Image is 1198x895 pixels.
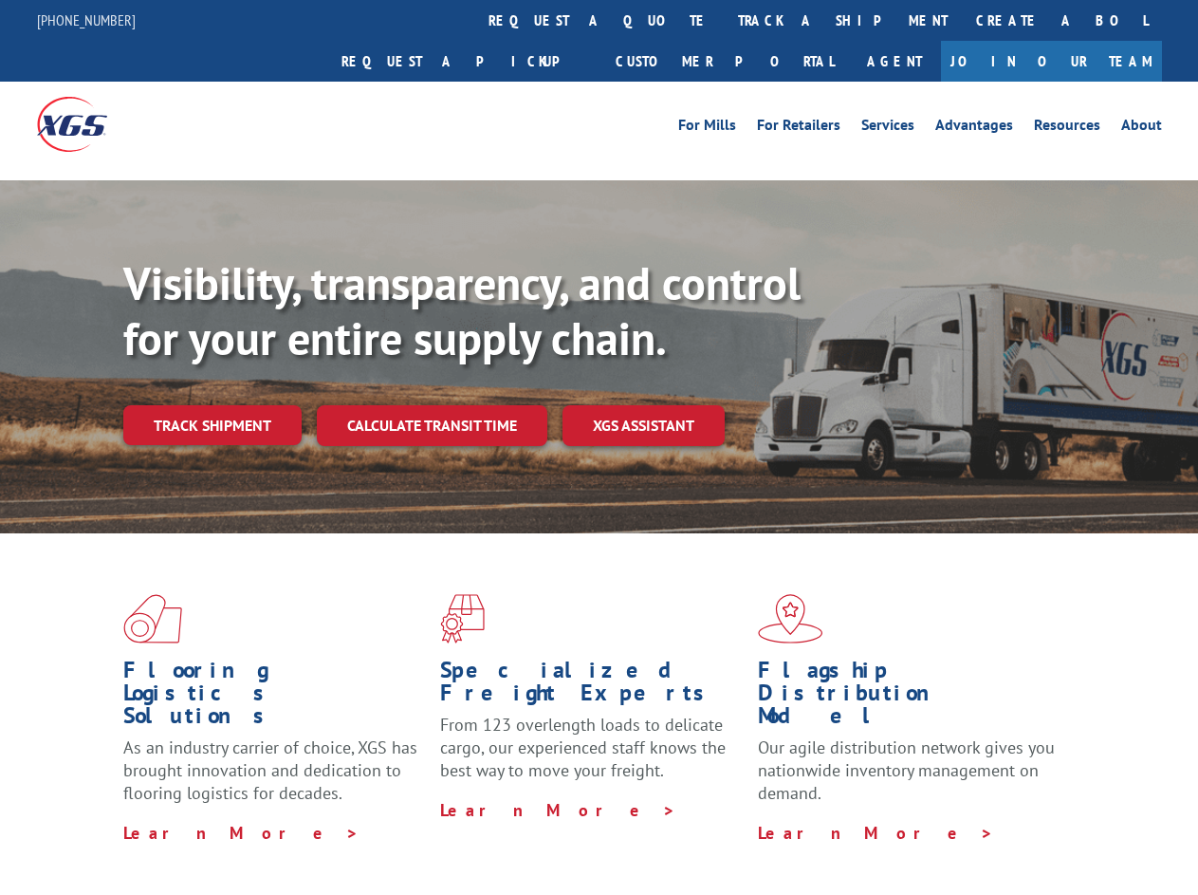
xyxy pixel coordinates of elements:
[123,594,182,643] img: xgs-icon-total-supply-chain-intelligence-red
[317,405,547,446] a: Calculate transit time
[37,10,136,29] a: [PHONE_NUMBER]
[1034,118,1100,139] a: Resources
[1121,118,1162,139] a: About
[941,41,1162,82] a: Join Our Team
[861,118,914,139] a: Services
[440,594,485,643] img: xgs-icon-focused-on-flooring-red
[935,118,1013,139] a: Advantages
[601,41,848,82] a: Customer Portal
[440,799,676,821] a: Learn More >
[758,737,1055,804] span: Our agile distribution network gives you nationwide inventory management on demand.
[848,41,941,82] a: Agent
[758,594,823,643] img: xgs-icon-flagship-distribution-model-red
[440,659,743,714] h1: Specialized Freight Experts
[123,822,359,844] a: Learn More >
[123,405,302,445] a: Track shipment
[758,659,1060,737] h1: Flagship Distribution Model
[123,659,426,737] h1: Flooring Logistics Solutions
[562,405,725,446] a: XGS ASSISTANT
[757,118,840,139] a: For Retailers
[678,118,736,139] a: For Mills
[758,822,994,844] a: Learn More >
[123,253,801,367] b: Visibility, transparency, and control for your entire supply chain.
[327,41,601,82] a: Request a pickup
[123,737,417,804] span: As an industry carrier of choice, XGS has brought innovation and dedication to flooring logistics...
[440,714,743,798] p: From 123 overlength loads to delicate cargo, our experienced staff knows the best way to move you...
